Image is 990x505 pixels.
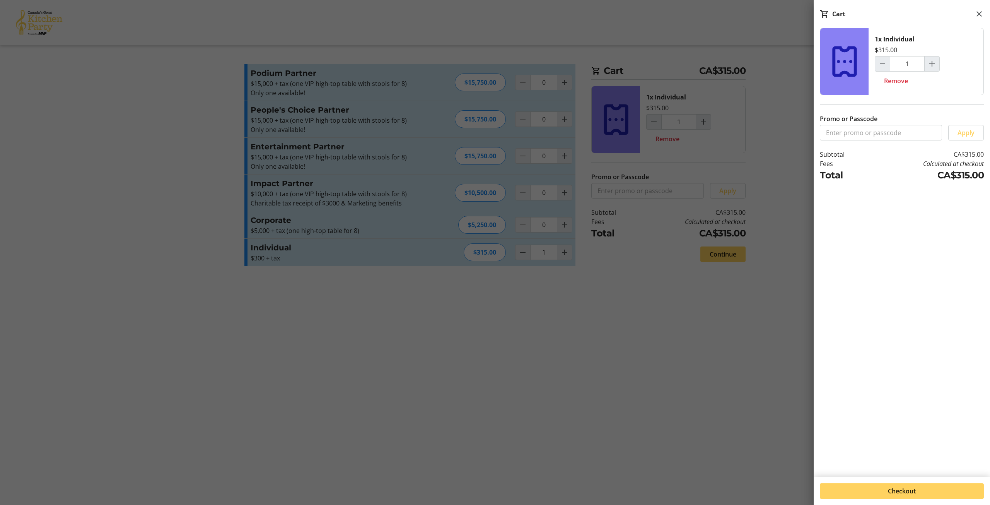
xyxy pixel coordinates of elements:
button: Increment by one [925,56,939,71]
button: Remove [875,73,917,89]
span: Remove [884,76,908,86]
td: CA$315.00 [867,168,984,182]
span: Checkout [888,486,916,496]
div: $315.00 [875,45,897,55]
td: CA$315.00 [867,150,984,159]
input: Individual Quantity [890,56,925,72]
td: Subtotal [820,150,867,159]
button: Apply [948,125,984,140]
td: Total [820,168,867,182]
label: Promo or Passcode [820,114,877,123]
td: Calculated at checkout [867,159,984,168]
input: Enter promo or passcode [820,125,942,140]
td: Fees [820,159,867,168]
button: Checkout [820,483,984,499]
span: Apply [958,128,975,137]
div: Cart [832,9,845,19]
button: Decrement by one [875,56,890,71]
div: 1x Individual [875,34,915,44]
